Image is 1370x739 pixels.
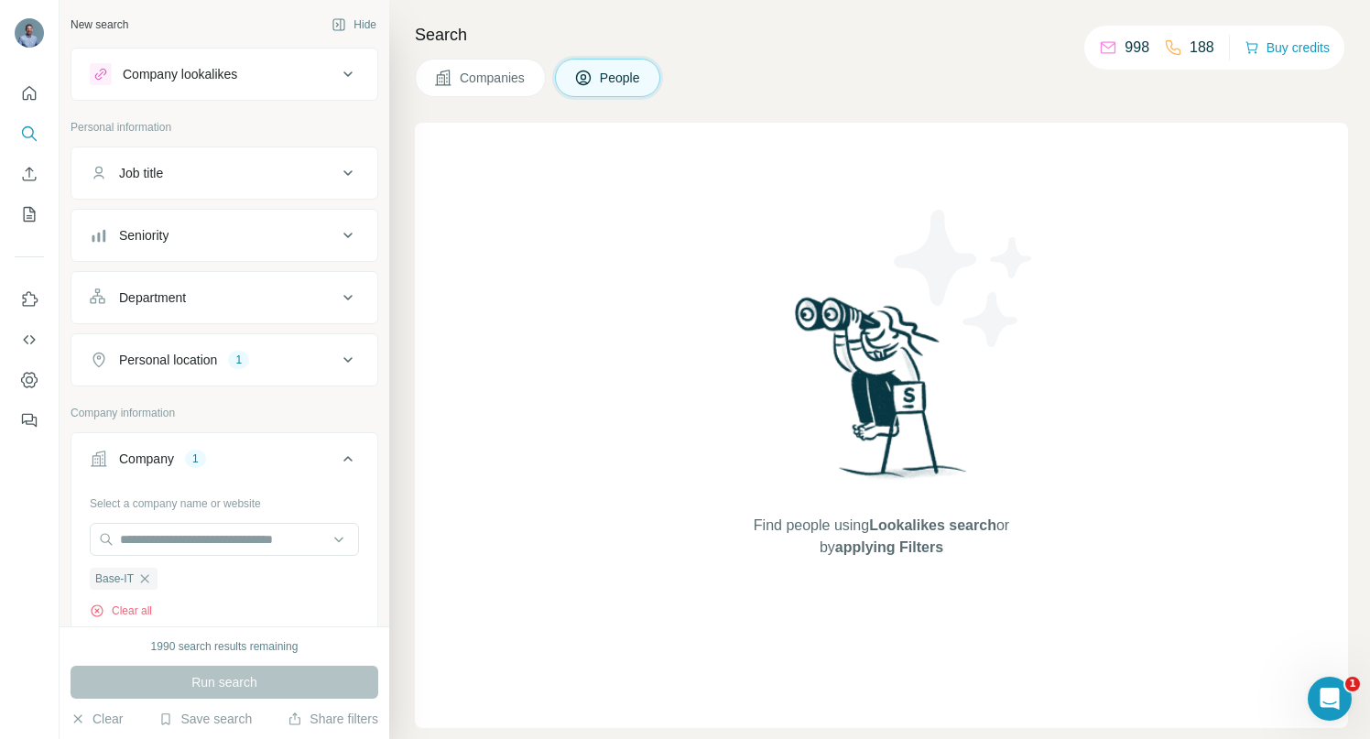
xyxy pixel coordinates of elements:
[882,196,1047,361] img: Surfe Illustration - Stars
[15,18,44,48] img: Avatar
[119,450,174,468] div: Company
[869,517,996,533] span: Lookalikes search
[71,119,378,136] p: Personal information
[15,364,44,397] button: Dashboard
[15,283,44,316] button: Use Surfe on LinkedIn
[15,117,44,150] button: Search
[835,539,943,555] span: applying Filters
[71,276,377,320] button: Department
[787,292,977,496] img: Surfe Illustration - Woman searching with binoculars
[415,22,1348,48] h4: Search
[15,158,44,190] button: Enrich CSV
[158,710,252,728] button: Save search
[15,404,44,437] button: Feedback
[71,405,378,421] p: Company information
[288,710,378,728] button: Share filters
[600,69,642,87] span: People
[185,451,206,467] div: 1
[734,515,1027,559] span: Find people using or by
[319,11,389,38] button: Hide
[71,16,128,33] div: New search
[228,352,249,368] div: 1
[119,164,163,182] div: Job title
[90,488,359,512] div: Select a company name or website
[1125,37,1149,59] p: 998
[119,351,217,369] div: Personal location
[1190,37,1214,59] p: 188
[71,710,123,728] button: Clear
[123,65,237,83] div: Company lookalikes
[71,52,377,96] button: Company lookalikes
[15,323,44,356] button: Use Surfe API
[71,213,377,257] button: Seniority
[71,151,377,195] button: Job title
[1308,677,1352,721] iframe: Intercom live chat
[90,603,152,619] button: Clear all
[15,77,44,110] button: Quick start
[1245,35,1330,60] button: Buy credits
[151,638,299,655] div: 1990 search results remaining
[119,288,186,307] div: Department
[71,437,377,488] button: Company1
[15,198,44,231] button: My lists
[460,69,527,87] span: Companies
[1345,677,1360,691] span: 1
[119,226,169,245] div: Seniority
[71,338,377,382] button: Personal location1
[95,571,134,587] span: Base-IT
